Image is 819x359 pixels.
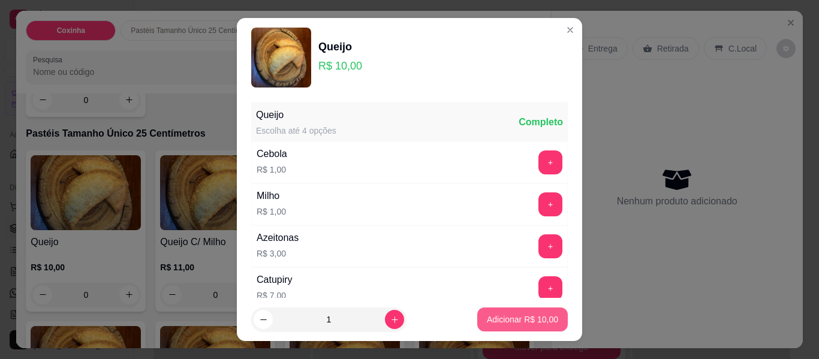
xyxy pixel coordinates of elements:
button: add [538,276,562,300]
p: R$ 1,00 [257,164,287,176]
button: add [538,234,562,258]
button: add [538,150,562,174]
div: Completo [519,115,563,129]
div: Catupiry [257,273,293,287]
button: increase-product-quantity [385,310,404,329]
p: R$ 1,00 [257,206,286,218]
button: Close [561,20,580,40]
div: Milho [257,189,286,203]
p: R$ 10,00 [318,58,362,74]
p: Adicionar R$ 10,00 [487,313,558,325]
div: Escolha até 4 opções [256,125,336,137]
img: product-image [251,28,311,88]
p: R$ 7,00 [257,289,293,301]
button: add [538,192,562,216]
button: decrease-product-quantity [254,310,273,329]
div: Azeitonas [257,231,299,245]
div: Queijo [256,108,336,122]
div: Cebola [257,147,287,161]
div: Queijo [318,38,362,55]
p: R$ 3,00 [257,248,299,260]
button: Adicionar R$ 10,00 [477,307,568,331]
